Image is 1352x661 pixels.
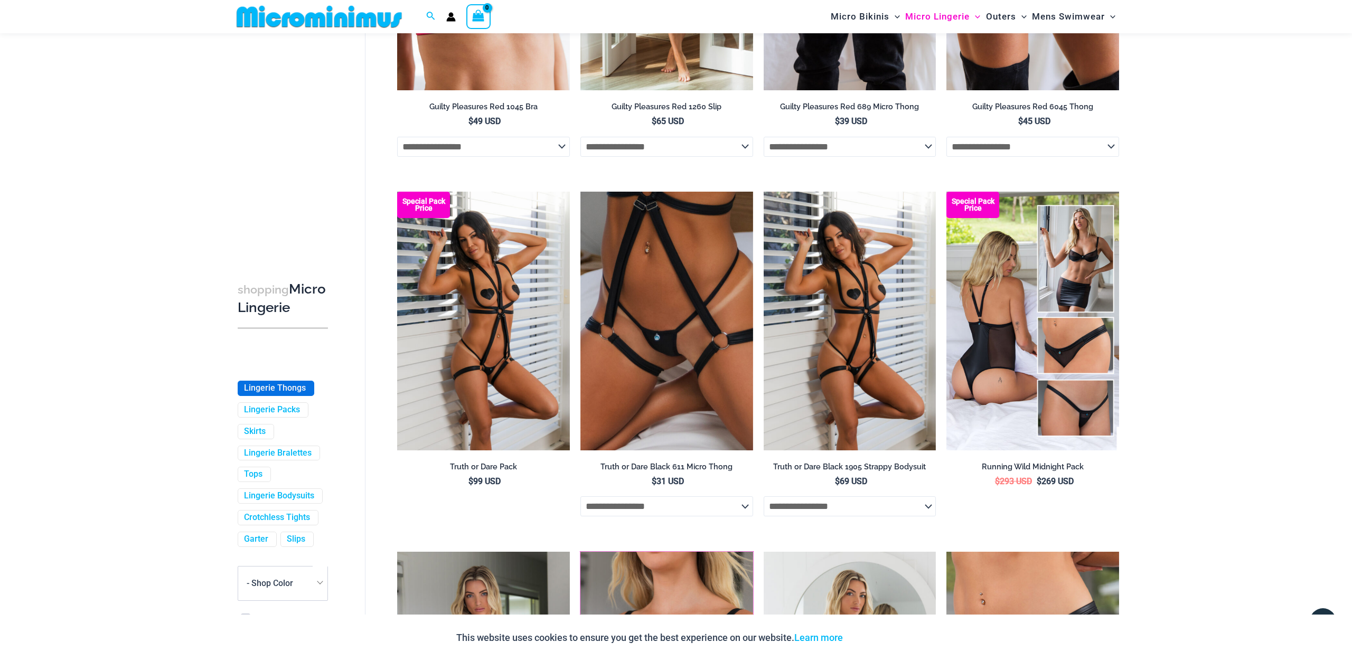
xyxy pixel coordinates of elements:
a: Guilty Pleasures Red 6045 Thong [946,102,1119,116]
a: Running Wild Midnight Pack [946,462,1119,476]
b: Special Pack Price [397,198,450,212]
img: Truth or Dare Black Micro 02 [580,192,753,450]
a: Truth or Dare Black 1905 Bodysuit 611 Micro 07Truth or Dare Black 1905 Bodysuit 611 Micro 05Truth... [764,192,936,450]
span: - Shop Color [238,566,327,600]
img: All Styles (1) [946,192,1119,450]
span: Menu Toggle [1016,3,1027,30]
span: $ [1018,116,1023,126]
a: Account icon link [446,12,456,22]
h2: Truth or Dare Black 1905 Strappy Bodysuit [764,462,936,472]
a: Mens SwimwearMenu ToggleMenu Toggle [1029,3,1118,30]
h2: Truth or Dare Pack [397,462,570,472]
a: Guilty Pleasures Red 1260 Slip [580,102,753,116]
span: shopping [238,283,289,296]
a: Micro LingerieMenu ToggleMenu Toggle [903,3,983,30]
bdi: 99 USD [468,476,501,486]
nav: Site Navigation [827,2,1120,32]
b: Special Pack Price [946,198,999,212]
bdi: 293 USD [995,476,1032,486]
bdi: 269 USD [1037,476,1074,486]
bdi: 45 USD [1018,116,1050,126]
span: - Shop Color [247,578,293,588]
a: Lingerie Packs [244,404,300,416]
span: $ [835,476,840,486]
span: Outers [986,3,1016,30]
p: This website uses cookies to ensure you get the best experience on our website. [456,630,843,646]
span: Menu Toggle [1105,3,1115,30]
button: Accept [851,625,896,650]
span: $ [652,476,656,486]
bdi: 69 USD [835,476,867,486]
a: Crotchless Tights [244,512,310,523]
span: $ [995,476,1000,486]
span: Menu Toggle [970,3,980,30]
bdi: 49 USD [468,116,501,126]
span: $ [652,116,656,126]
a: Truth or Dare Pack [397,462,570,476]
h2: Guilty Pleasures Red 1045 Bra [397,102,570,112]
h2: Running Wild Midnight Pack [946,462,1119,472]
a: Learn more [794,632,843,643]
span: $ [835,116,840,126]
a: Guilty Pleasures Red 1045 Bra [397,102,570,116]
span: Menu Toggle [889,3,900,30]
img: Truth or Dare Black 1905 Bodysuit 611 Micro 07 [397,192,570,450]
h2: Guilty Pleasures Red 689 Micro Thong [764,102,936,112]
span: Micro Bikinis [831,3,889,30]
span: Mens Swimwear [1032,3,1105,30]
a: Truth or Dare Black Micro 02Truth or Dare Black 1905 Bodysuit 611 Micro 12Truth or Dare Black 190... [580,192,753,450]
h2: Guilty Pleasures Red 6045 Thong [946,102,1119,112]
a: Lingerie Bodysuits [244,490,314,502]
a: Truth or Dare Black 1905 Bodysuit 611 Micro 07 Truth or Dare Black 1905 Bodysuit 611 Micro 06Trut... [397,192,570,450]
h2: Truth or Dare Black 611 Micro Thong [580,462,753,472]
a: Tops [244,469,262,480]
a: Lingerie Bralettes [244,448,312,459]
bdi: 65 USD [652,116,684,126]
a: OutersMenu ToggleMenu Toggle [983,3,1029,30]
iframe: TrustedSite Certified [238,36,333,248]
img: Truth or Dare Black 1905 Bodysuit 611 Micro 07 [764,192,936,450]
a: Slips [287,534,305,545]
span: $ [468,116,473,126]
a: Micro BikinisMenu ToggleMenu Toggle [828,3,903,30]
a: View Shopping Cart, empty [466,4,491,29]
span: $ [1037,476,1041,486]
a: Guilty Pleasures Red 689 Micro Thong [764,102,936,116]
bdi: 39 USD [835,116,867,126]
a: Truth or Dare Black 1905 Strappy Bodysuit [764,462,936,476]
a: Search icon link [426,10,436,23]
a: Lingerie Thongs [244,383,306,394]
bdi: 31 USD [652,476,684,486]
span: $ [468,476,473,486]
span: - Shop Color [238,566,328,601]
a: Garter [244,534,268,545]
a: All Styles (1) Running Wild Midnight 1052 Top 6512 Bottom 04Running Wild Midnight 1052 Top 6512 B... [946,192,1119,450]
a: Knit [255,613,269,625]
img: MM SHOP LOGO FLAT [232,5,406,29]
h2: Guilty Pleasures Red 1260 Slip [580,102,753,112]
a: Truth or Dare Black 611 Micro Thong [580,462,753,476]
a: Skirts [244,426,266,437]
span: Micro Lingerie [905,3,970,30]
h3: Micro Lingerie [238,280,328,317]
